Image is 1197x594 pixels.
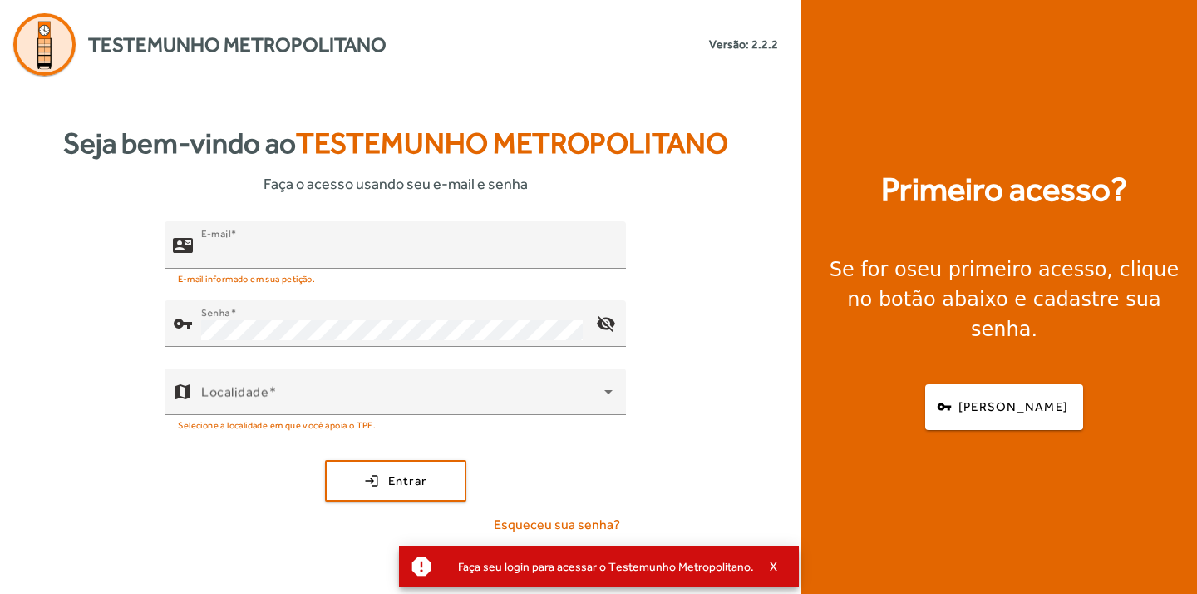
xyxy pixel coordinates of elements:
span: Esqueceu sua senha? [494,515,620,535]
div: Faça seu login para acessar o Testemunho Metropolitano. [445,555,754,578]
strong: seu primeiro acesso [907,258,1107,281]
span: Testemunho Metropolitano [296,126,728,160]
strong: Seja bem-vindo ao [63,121,728,166]
mat-icon: visibility_off [587,304,627,344]
div: Se for o , clique no botão abaixo e cadastre sua senha. [821,255,1187,344]
span: Faça o acesso usando seu e-mail e senha [264,172,528,195]
button: Entrar [325,460,466,502]
mat-icon: map [173,382,193,402]
strong: Primeiro acesso? [881,165,1127,215]
button: X [754,559,796,574]
span: Testemunho Metropolitano [88,30,387,60]
mat-label: E-mail [201,228,230,240]
mat-icon: report [409,554,434,579]
mat-label: Senha [201,307,230,319]
span: [PERSON_NAME] [958,398,1068,417]
mat-icon: contact_mail [173,235,193,255]
small: Versão: 2.2.2 [709,36,778,53]
mat-hint: E-mail informado em sua petição. [178,269,315,287]
span: X [770,559,778,574]
span: Entrar [388,472,427,491]
img: Logo Agenda [13,13,76,76]
mat-icon: vpn_key [173,314,193,334]
button: [PERSON_NAME] [925,384,1083,430]
mat-label: Localidade [201,384,268,399]
mat-hint: Selecione a localidade em que você apoia o TPE. [178,415,376,433]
